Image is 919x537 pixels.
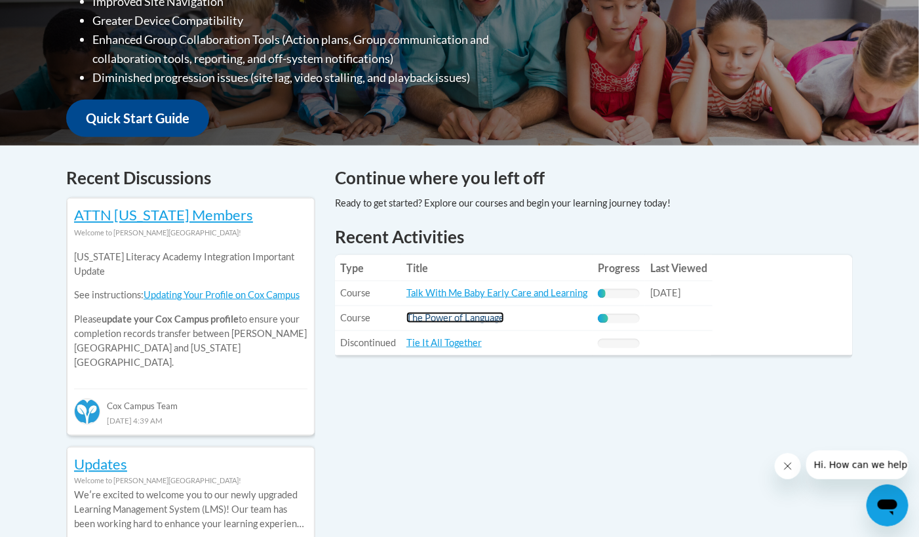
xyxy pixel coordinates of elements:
li: Greater Device Compatibility [92,11,541,30]
p: See instructions: [74,288,307,302]
a: The Power of Language [406,312,504,323]
a: Quick Start Guide [66,100,209,137]
iframe: Button to launch messaging window [867,485,909,527]
a: Tie It All Together [406,337,482,348]
h1: Recent Activities [335,225,853,249]
li: Enhanced Group Collaboration Tools (Action plans, Group communication and collaboration tools, re... [92,30,541,68]
a: Talk With Me Baby Early Care and Learning [406,287,587,298]
span: Hi. How can we help? [8,9,106,20]
h4: Continue where you left off [335,165,853,191]
th: Type [335,255,401,281]
p: [US_STATE] Literacy Academy Integration Important Update [74,250,307,279]
div: Progress, % [598,314,608,323]
iframe: Message from company [806,450,909,479]
p: Weʹre excited to welcome you to our newly upgraded Learning Management System (LMS)! Our team has... [74,488,307,532]
th: Last Viewed [645,255,713,281]
div: [DATE] 4:39 AM [74,413,307,428]
li: Diminished progression issues (site lag, video stalling, and playback issues) [92,68,541,87]
div: Cox Campus Team [74,389,307,412]
th: Progress [593,255,645,281]
b: update your Cox Campus profile [102,313,239,325]
span: Discontinued [340,337,396,348]
a: Updates [74,455,127,473]
a: Updating Your Profile on Cox Campus [144,289,300,300]
iframe: Close message [775,453,801,479]
div: Welcome to [PERSON_NAME][GEOGRAPHIC_DATA]! [74,474,307,488]
span: Course [340,287,370,298]
h4: Recent Discussions [66,165,315,191]
th: Title [401,255,593,281]
div: Progress, % [598,289,606,298]
span: [DATE] [650,287,680,298]
a: ATTN [US_STATE] Members [74,206,253,224]
span: Course [340,312,370,323]
div: Welcome to [PERSON_NAME][GEOGRAPHIC_DATA]! [74,226,307,240]
img: Cox Campus Team [74,399,100,425]
div: Please to ensure your completion records transfer between [PERSON_NAME][GEOGRAPHIC_DATA] and [US_... [74,240,307,380]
